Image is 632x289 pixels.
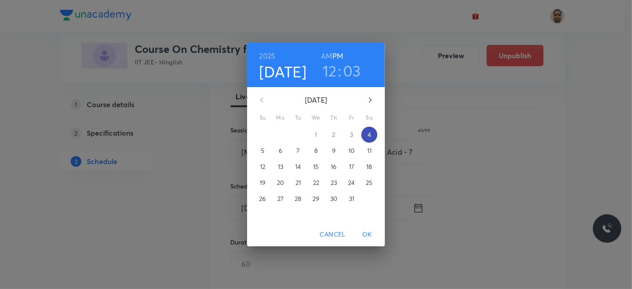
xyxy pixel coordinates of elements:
button: 31 [344,191,360,207]
p: 11 [367,146,372,155]
p: 14 [295,162,301,171]
p: 31 [349,194,354,203]
p: 5 [261,146,264,155]
p: 17 [349,162,354,171]
span: Cancel [320,229,346,240]
p: 13 [278,162,283,171]
p: 16 [331,162,336,171]
button: 14 [290,159,306,175]
button: 03 [343,61,361,80]
button: 13 [272,159,288,175]
button: 17 [344,159,360,175]
p: 27 [277,194,284,203]
button: 15 [308,159,324,175]
p: 9 [332,146,336,155]
span: We [308,113,324,122]
button: 4 [361,127,377,143]
span: Su [255,113,271,122]
button: 20 [272,175,288,191]
button: 26 [255,191,271,207]
button: 27 [272,191,288,207]
p: 4 [368,130,371,139]
p: 8 [314,146,318,155]
p: 19 [260,178,265,187]
button: 30 [326,191,342,207]
button: 21 [290,175,306,191]
p: 21 [296,178,301,187]
button: PM [332,50,343,62]
button: 8 [308,143,324,159]
span: Tu [290,113,306,122]
button: [DATE] [260,62,307,81]
button: 5 [255,143,271,159]
span: Mo [272,113,288,122]
button: 19 [255,175,271,191]
button: 7 [290,143,306,159]
button: OK [353,226,381,243]
span: Th [326,113,342,122]
button: 28 [290,191,306,207]
p: 6 [279,146,282,155]
p: 24 [348,178,355,187]
button: 25 [361,175,377,191]
p: 12 [260,162,265,171]
button: AM [321,50,332,62]
button: 29 [308,191,324,207]
button: 11 [361,143,377,159]
p: 28 [295,194,301,203]
h3: : [338,61,341,80]
button: 18 [361,159,377,175]
button: Cancel [316,226,349,243]
p: 30 [330,194,337,203]
span: Sa [361,113,377,122]
button: 6 [272,143,288,159]
p: 29 [312,194,319,203]
button: 9 [326,143,342,159]
p: [DATE] [272,95,360,105]
p: 7 [296,146,300,155]
p: 25 [366,178,372,187]
span: Fr [344,113,360,122]
p: 15 [313,162,319,171]
button: 12 [255,159,271,175]
button: 2025 [260,50,276,62]
button: 23 [326,175,342,191]
p: 18 [366,162,372,171]
button: 12 [323,61,337,80]
button: 16 [326,159,342,175]
button: 24 [344,175,360,191]
p: 20 [277,178,284,187]
button: 10 [344,143,360,159]
p: 10 [348,146,355,155]
p: 26 [259,194,266,203]
span: OK [356,229,378,240]
button: 22 [308,175,324,191]
p: 23 [331,178,337,187]
p: 22 [313,178,319,187]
